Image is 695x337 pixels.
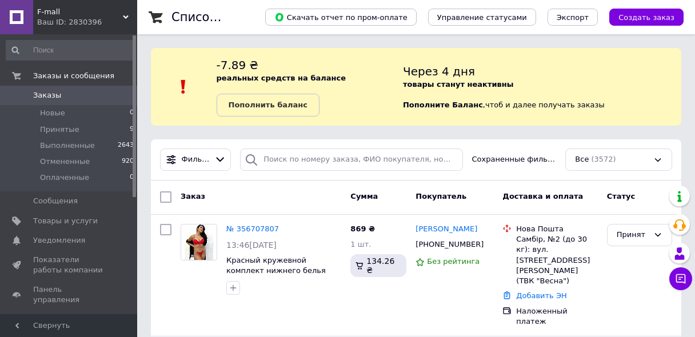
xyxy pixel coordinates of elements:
[40,172,89,183] span: Оплаченные
[33,196,78,206] span: Сообщения
[130,108,134,118] span: 0
[181,192,205,200] span: Заказ
[181,224,217,260] a: Фото товару
[226,256,337,307] a: Красный кружевной комплект нижнего белья [PERSON_NAME] Нижнее белья со стразами Victoria`s Secret...
[226,240,277,250] span: 13:46[DATE]
[33,284,106,305] span: Панель управления
[437,13,527,22] span: Управление статусами
[607,192,636,200] span: Статус
[274,12,408,22] span: Скачать отчет по пром-оплате
[175,78,192,95] img: :exclamation:
[416,192,466,200] span: Покупатель
[591,155,616,163] span: (3572)
[40,108,65,118] span: Новые
[472,154,557,165] span: Сохраненные фильтры:
[185,224,213,260] img: Фото товару
[217,58,259,72] span: -7.89 ₴
[516,234,597,286] div: Самбір, №2 (до 30 кг): вул. [STREET_ADDRESS][PERSON_NAME] (ТВК "Весна")
[669,267,692,290] button: Чат с покупателем
[33,90,61,101] span: Заказы
[37,17,137,27] div: Ваш ID: 2830396
[557,13,589,22] span: Экспорт
[33,71,114,81] span: Заказы и сообщения
[6,40,135,61] input: Поиск
[350,254,406,277] div: 134.26 ₴
[217,74,346,82] b: реальных средств на балансе
[548,9,598,26] button: Экспорт
[229,101,307,109] b: Пополнить баланс
[217,94,319,117] a: Пополнить баланс
[182,154,210,165] span: Фильтры
[33,216,98,226] span: Товары и услуги
[226,224,279,233] a: № 356707807
[598,13,684,21] a: Создать заказ
[428,9,536,26] button: Управление статусами
[403,57,681,117] div: , чтоб и далее получать заказы
[416,240,484,248] span: [PHONE_NUMBER]
[516,306,597,327] div: Наложенный платеж
[575,154,589,165] span: Все
[403,65,475,78] span: Через 4 дня
[33,255,106,275] span: Показатели работы компании
[265,9,417,26] button: Скачать отчет по пром-оплате
[350,224,375,233] span: 869 ₴
[403,80,514,89] b: товары станут неактивны
[118,141,134,151] span: 2643
[40,125,79,135] span: Принятые
[516,224,597,234] div: Нова Пошта
[240,149,462,171] input: Поиск по номеру заказа, ФИО покупателя, номеру телефона, Email, номеру накладной
[403,101,483,109] b: Пополните Баланс
[609,9,684,26] button: Создать заказ
[40,157,90,167] span: Отмененные
[130,125,134,135] span: 9
[40,141,95,151] span: Выполненные
[502,192,583,200] span: Доставка и оплата
[427,257,480,266] span: Без рейтинга
[33,235,85,246] span: Уведомления
[350,192,378,200] span: Сумма
[130,172,134,183] span: 0
[516,291,566,300] a: Добавить ЭН
[618,13,674,22] span: Создать заказ
[37,7,123,17] span: F-mall
[122,157,134,167] span: 920
[171,10,270,24] h1: Список заказов
[617,229,649,241] div: Принят
[350,240,371,248] span: 1 шт.
[416,224,477,235] a: [PERSON_NAME]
